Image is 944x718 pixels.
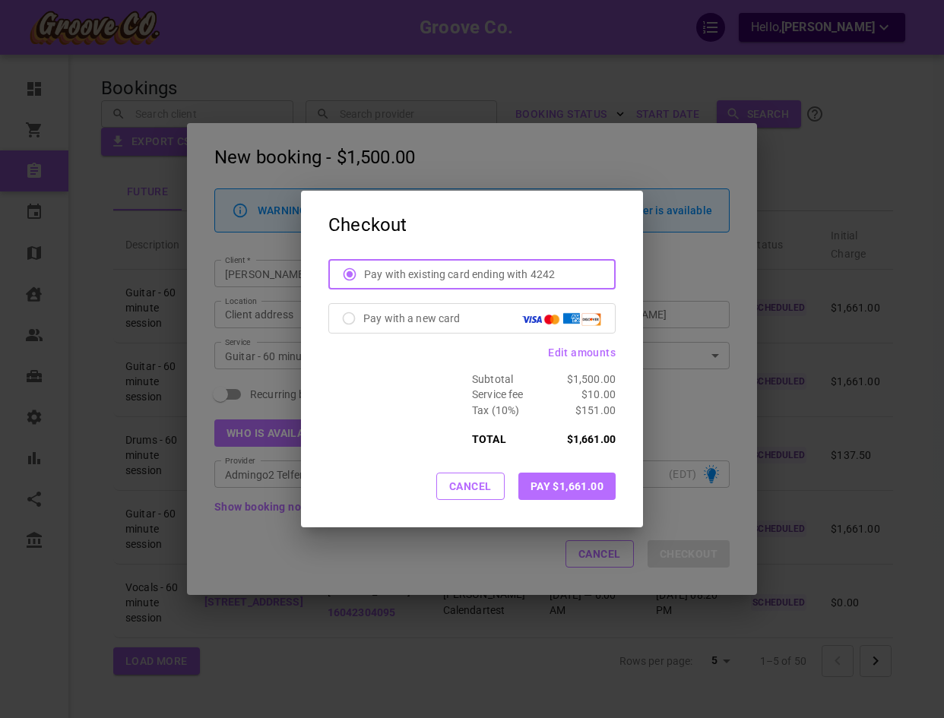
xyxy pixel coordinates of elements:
p: $1,661.00 [544,432,616,447]
p: $151.00 [544,403,616,418]
img: Stripe [581,313,601,326]
h2: Checkout [301,191,643,259]
button: Cancel [436,473,505,500]
span: Edit amounts [548,346,616,359]
button: Edit amounts [548,347,616,358]
p: $10.00 [544,387,616,402]
p: $1,500.00 [544,372,616,387]
img: Stripe [562,308,581,328]
button: Pay $1,661.00 [518,473,616,500]
p: Pay with existing card ending with 4242 [364,267,555,282]
p: Service fee [472,387,544,402]
p: TOTAL [472,432,544,447]
img: Stripe [522,316,542,322]
p: Subtotal [472,372,544,387]
p: Tax ( 10 %) [472,403,544,418]
img: Stripe [542,312,562,326]
p: Pay with a new card [363,311,522,326]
